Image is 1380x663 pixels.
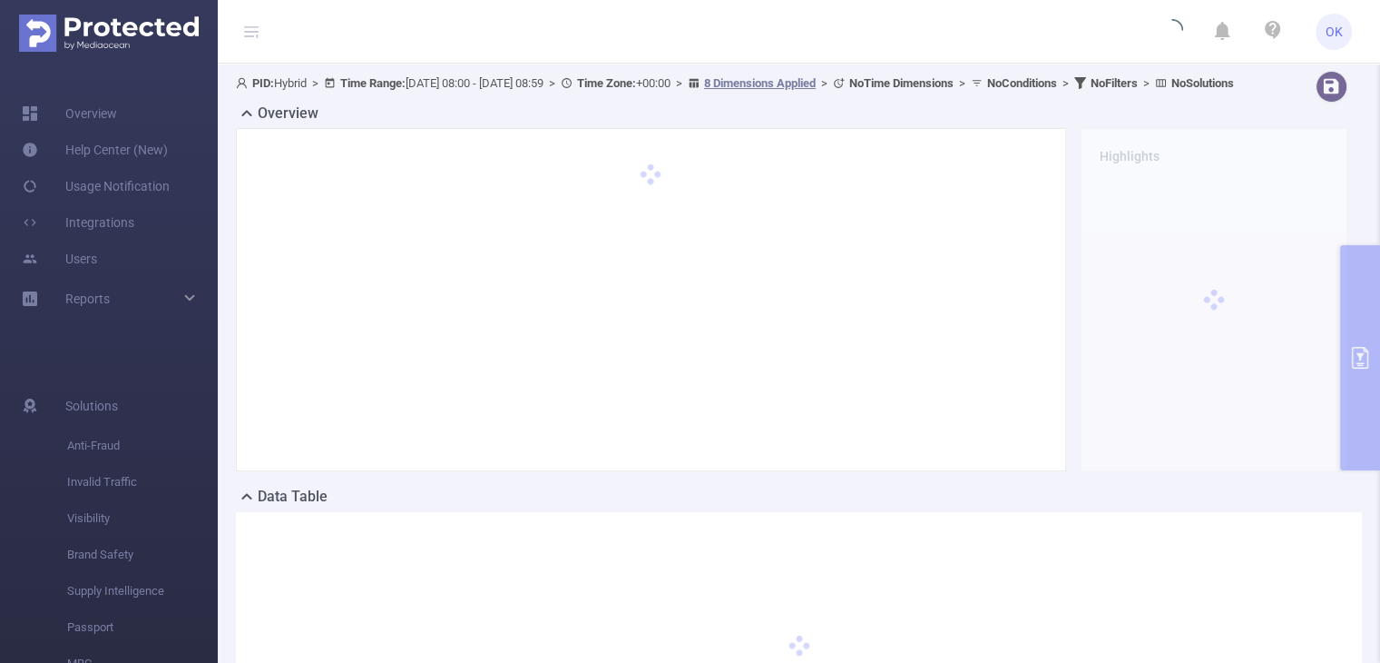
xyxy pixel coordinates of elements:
span: Supply Intelligence [67,573,218,609]
a: Users [22,241,97,277]
u: 8 Dimensions Applied [704,76,816,90]
span: OK [1326,14,1343,50]
b: No Conditions [987,76,1057,90]
span: Brand Safety [67,537,218,573]
b: Time Range: [340,76,406,90]
b: Time Zone: [577,76,636,90]
b: No Time Dimensions [849,76,954,90]
b: No Filters [1091,76,1138,90]
span: > [307,76,324,90]
span: > [670,76,688,90]
span: > [1138,76,1155,90]
h2: Data Table [258,486,328,508]
span: Solutions [65,388,118,424]
span: Passport [67,609,218,646]
a: Reports [65,281,110,317]
a: Integrations [22,204,134,241]
img: Protected Media [19,15,199,52]
span: > [1057,76,1074,90]
span: Anti-Fraud [67,428,218,464]
i: icon: user [236,77,252,89]
span: Visibility [67,500,218,537]
b: PID: [252,76,274,90]
a: Help Center (New) [22,132,168,168]
span: Hybrid [DATE] 08:00 - [DATE] 08:59 +00:00 [236,76,1234,90]
span: Reports [65,292,110,306]
i: icon: loading [1161,19,1183,45]
span: > [543,76,561,90]
a: Usage Notification [22,168,170,204]
b: No Solutions [1171,76,1234,90]
h2: Overview [258,103,318,124]
a: Overview [22,95,117,132]
span: Invalid Traffic [67,464,218,500]
span: > [816,76,833,90]
span: > [954,76,971,90]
